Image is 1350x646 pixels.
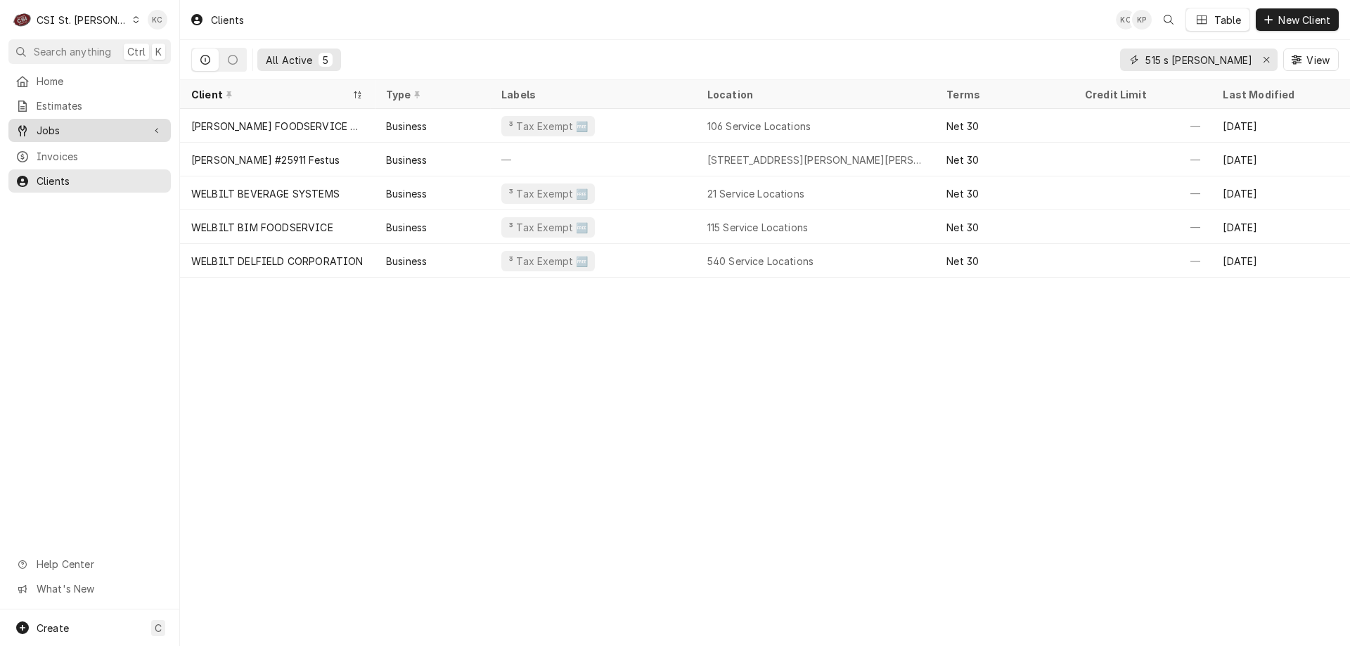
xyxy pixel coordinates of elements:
[707,254,814,269] div: 540 Service Locations
[8,119,171,142] a: Go to Jobs
[37,174,164,188] span: Clients
[37,98,164,113] span: Estimates
[1116,10,1136,30] div: Kelly Christen's Avatar
[1074,143,1212,176] div: —
[1157,8,1180,31] button: Open search
[386,254,427,269] div: Business
[1214,13,1242,27] div: Table
[191,186,340,201] div: WELBILT BEVERAGE SYSTEMS
[507,220,589,235] div: ³ Tax Exempt 🆓
[1211,244,1350,278] div: [DATE]
[1211,176,1350,210] div: [DATE]
[1074,176,1212,210] div: —
[1304,53,1332,67] span: View
[8,577,171,600] a: Go to What's New
[386,186,427,201] div: Business
[946,220,979,235] div: Net 30
[707,186,804,201] div: 21 Service Locations
[37,123,143,138] span: Jobs
[155,621,162,635] span: C
[1085,87,1198,102] div: Credit Limit
[321,53,330,67] div: 5
[507,254,589,269] div: ³ Tax Exempt 🆓
[386,220,427,235] div: Business
[946,186,979,201] div: Net 30
[8,553,171,576] a: Go to Help Center
[8,39,171,64] button: Search anythingCtrlK
[8,145,171,168] a: Invoices
[191,220,333,235] div: WELBILT BIM FOODSERVICE
[946,119,979,134] div: Net 30
[37,13,128,27] div: CSI St. [PERSON_NAME]
[148,10,167,30] div: KC
[1132,10,1152,30] div: Kym Parson's Avatar
[191,254,363,269] div: WELBILT DELFIELD CORPORATION
[8,169,171,193] a: Clients
[501,87,685,102] div: Labels
[8,94,171,117] a: Estimates
[1074,109,1212,143] div: —
[266,53,313,67] div: All Active
[191,87,349,102] div: Client
[37,149,164,164] span: Invoices
[148,10,167,30] div: Kelly Christen's Avatar
[1211,143,1350,176] div: [DATE]
[490,143,696,176] div: —
[946,153,979,167] div: Net 30
[34,44,111,59] span: Search anything
[37,581,162,596] span: What's New
[37,74,164,89] span: Home
[155,44,162,59] span: K
[1074,210,1212,244] div: —
[1145,49,1251,71] input: Keyword search
[1074,244,1212,278] div: —
[13,10,32,30] div: C
[1275,13,1333,27] span: New Client
[1223,87,1336,102] div: Last Modified
[1116,10,1136,30] div: KC
[386,87,477,102] div: Type
[1283,49,1339,71] button: View
[13,10,32,30] div: CSI St. Louis's Avatar
[386,153,427,167] div: Business
[127,44,146,59] span: Ctrl
[707,220,808,235] div: 115 Service Locations
[1211,109,1350,143] div: [DATE]
[191,119,364,134] div: [PERSON_NAME] FOODSERVICE SYSTEMS, INC.
[946,254,979,269] div: Net 30
[1132,10,1152,30] div: KP
[37,557,162,571] span: Help Center
[1256,8,1339,31] button: New Client
[507,119,589,134] div: ³ Tax Exempt 🆓
[191,153,340,167] div: [PERSON_NAME] #25911 Festus
[707,119,811,134] div: 106 Service Locations
[946,87,1060,102] div: Terms
[1211,210,1350,244] div: [DATE]
[1255,49,1278,71] button: Erase input
[37,622,69,634] span: Create
[507,186,589,201] div: ³ Tax Exempt 🆓
[8,70,171,93] a: Home
[386,119,427,134] div: Business
[707,153,925,167] div: [STREET_ADDRESS][PERSON_NAME][PERSON_NAME]
[707,87,925,102] div: Location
